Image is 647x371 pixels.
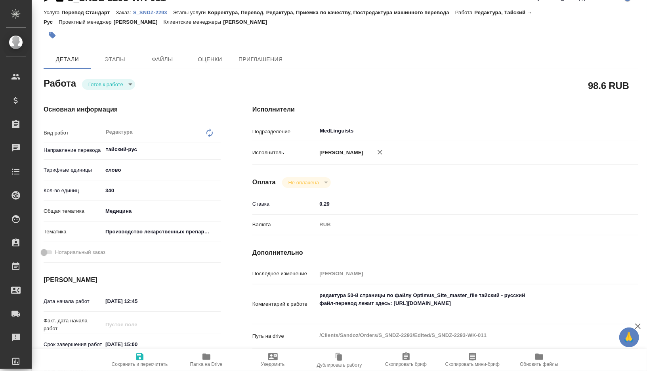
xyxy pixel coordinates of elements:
[252,149,317,157] p: Исполнитель
[44,9,61,15] p: Услуга
[103,204,221,218] div: Медицина
[282,177,331,188] div: Готов к работе
[44,76,76,90] h2: Работа
[317,289,606,318] textarea: редактура 50-й страницы по файлу Optimus_Site_master_file тайский - русский файл-перевод лежит зд...
[317,149,363,157] p: [PERSON_NAME]
[252,332,317,340] p: Путь на drive
[445,362,500,367] span: Скопировать мини-бриф
[317,362,362,368] span: Дублировать работу
[44,207,103,215] p: Общая тематика
[44,146,103,154] p: Направление перевода
[455,9,475,15] p: Работа
[619,327,639,347] button: 🙏
[86,81,126,88] button: Готов к работе
[61,9,116,15] p: Перевод Стандарт
[164,19,223,25] p: Клиентские менеджеры
[191,55,229,64] span: Оценки
[44,187,103,195] p: Кол-во единиц
[602,130,603,132] button: Open
[173,9,208,15] p: Этапы услуги
[44,105,221,114] h4: Основная информация
[223,19,273,25] p: [PERSON_NAME]
[252,178,276,187] h4: Оплата
[216,149,218,150] button: Open
[107,349,173,371] button: Сохранить и пересчитать
[44,275,221,285] h4: [PERSON_NAME]
[317,329,606,342] textarea: /Clients/Sandoz/Orders/S_SNDZ-2293/Edited/S_SNDZ-2293-WK-011
[44,341,103,348] p: Срок завершения работ
[252,128,317,136] p: Подразделение
[103,319,172,330] input: Пустое поле
[112,362,168,367] span: Сохранить и пересчитать
[190,362,223,367] span: Папка на Drive
[286,179,321,186] button: Не оплачена
[252,270,317,278] p: Последнее изменение
[116,9,133,15] p: Заказ:
[317,198,606,210] input: ✎ Введи что-нибудь
[133,9,173,15] p: S_SNDZ-2293
[55,248,105,256] span: Нотариальный заказ
[306,349,373,371] button: Дублировать работу
[252,300,317,308] p: Комментарий к работе
[439,349,506,371] button: Скопировать мини-бриф
[240,349,306,371] button: Уведомить
[103,295,172,307] input: ✎ Введи что-нибудь
[371,144,389,161] button: Удалить исполнителя
[588,79,629,92] h2: 98.6 RUB
[44,317,103,333] p: Факт. дата начала работ
[239,55,283,64] span: Приглашения
[252,221,317,229] p: Валюта
[252,200,317,208] p: Ставка
[103,185,221,196] input: ✎ Введи что-нибудь
[48,55,86,64] span: Детали
[622,329,636,346] span: 🙏
[143,55,181,64] span: Файлы
[44,129,103,137] p: Вид работ
[96,55,134,64] span: Этапы
[103,339,172,350] input: ✎ Введи что-нибудь
[103,163,221,177] div: слово
[82,79,135,90] div: Готов к работе
[373,349,439,371] button: Скопировать бриф
[520,362,558,367] span: Обновить файлы
[44,166,103,174] p: Тарифные единицы
[208,9,455,15] p: Корректура, Перевод, Редактура, Приёмка по качеству, Постредактура машинного перевода
[261,362,285,367] span: Уведомить
[252,248,638,257] h4: Дополнительно
[385,362,427,367] span: Скопировать бриф
[506,349,573,371] button: Обновить файлы
[317,268,606,279] input: Пустое поле
[44,228,103,236] p: Тематика
[44,26,61,44] button: Добавить тэг
[173,349,240,371] button: Папка на Drive
[252,105,638,114] h4: Исполнители
[59,19,113,25] p: Проектный менеджер
[133,9,173,15] a: S_SNDZ-2293
[317,218,606,231] div: RUB
[44,297,103,305] p: Дата начала работ
[103,225,221,238] div: Производство лекарственных препаратов
[114,19,164,25] p: [PERSON_NAME]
